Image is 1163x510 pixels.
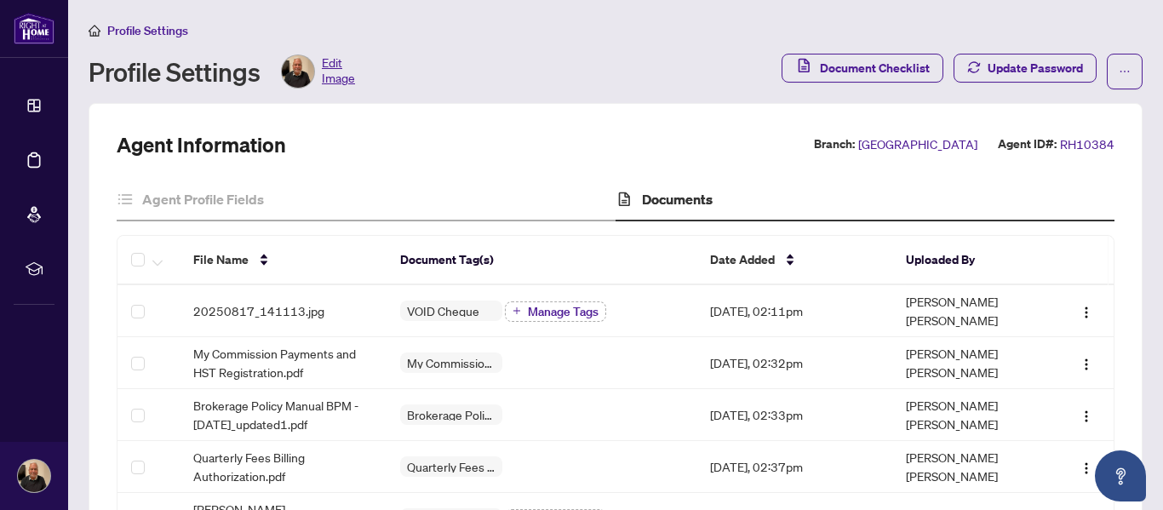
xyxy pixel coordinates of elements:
span: 20250817_141113.jpg [193,301,324,320]
span: Manage Tags [528,306,599,318]
span: Date Added [710,250,775,269]
td: [DATE], 02:37pm [696,441,893,493]
span: Profile Settings [107,23,188,38]
td: [DATE], 02:32pm [696,337,893,389]
button: Document Checklist [782,54,943,83]
span: home [89,25,100,37]
img: Profile Icon [282,55,314,88]
img: logo [14,13,54,44]
td: [PERSON_NAME] [PERSON_NAME] [892,285,1047,337]
h4: Agent Profile Fields [142,189,264,209]
label: Agent ID#: [998,135,1057,154]
button: Open asap [1095,450,1146,501]
button: Logo [1073,297,1100,324]
td: [PERSON_NAME] [PERSON_NAME] [892,441,1047,493]
td: [DATE], 02:11pm [696,285,893,337]
button: Logo [1073,453,1100,480]
th: Document Tag(s) [387,236,696,285]
span: [GEOGRAPHIC_DATA] [858,135,977,154]
span: ellipsis [1119,66,1131,77]
img: Logo [1080,358,1093,371]
img: Profile Icon [18,460,50,492]
span: plus [513,307,521,315]
span: Brokerage Policy Manual BPM - [DATE]_updated1.pdf [193,396,373,433]
span: Document Checklist [820,54,930,82]
img: Logo [1080,461,1093,475]
span: Quarterly Fees Billing Authorization [400,461,502,473]
span: My Commission Payments and HST Registration.pdf [193,344,373,381]
span: RH10384 [1060,135,1114,154]
td: [DATE], 02:33pm [696,389,893,441]
span: My Commission Payments and HST Registration [400,357,502,369]
img: Logo [1080,410,1093,423]
span: Brokerage Policy Manual [400,409,502,421]
button: Manage Tags [505,301,606,322]
span: VOID Cheque [400,305,486,317]
td: [PERSON_NAME] [PERSON_NAME] [892,337,1047,389]
span: File Name [193,250,249,269]
span: Edit Image [322,54,355,89]
th: Uploaded By [892,236,1047,285]
div: Profile Settings [89,54,355,89]
span: Quarterly Fees Billing Authorization.pdf [193,448,373,485]
th: File Name [180,236,387,285]
label: Branch: [814,135,855,154]
h2: Agent Information [117,131,286,158]
span: Update Password [988,54,1083,82]
h4: Documents [642,189,713,209]
img: Logo [1080,306,1093,319]
button: Update Password [954,54,1097,83]
button: Logo [1073,349,1100,376]
button: Logo [1073,401,1100,428]
td: [PERSON_NAME] [PERSON_NAME] [892,389,1047,441]
th: Date Added [696,236,893,285]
